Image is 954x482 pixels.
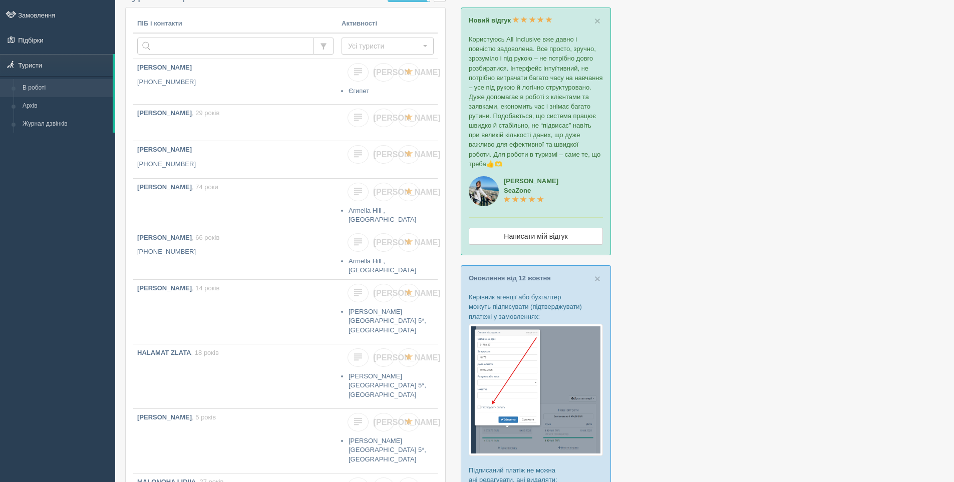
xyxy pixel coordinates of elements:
th: ПІБ і контакти [133,15,338,33]
a: [PERSON_NAME] [373,63,394,82]
button: Close [594,273,600,284]
a: [PERSON_NAME], 66 років [PHONE_NUMBER] [133,229,338,274]
a: [PERSON_NAME] [PHONE_NUMBER] [133,141,338,178]
span: [PERSON_NAME] [374,68,441,77]
a: [PERSON_NAME], 74 роки [133,179,338,224]
a: Armella Hill , [GEOGRAPHIC_DATA] [349,257,416,274]
a: Архів [18,97,113,115]
a: [PERSON_NAME] [373,348,394,367]
b: [PERSON_NAME] [137,234,192,241]
p: Користуюсь All Inclusive вже давно і повністю задоволена. Все просто, зручно, зрозуміло і під рук... [469,35,603,169]
span: [PERSON_NAME] [374,114,441,122]
a: Журнал дзвінків [18,115,113,133]
a: [PERSON_NAME] [373,183,394,201]
a: [PERSON_NAME][GEOGRAPHIC_DATA] 5*, [GEOGRAPHIC_DATA] [349,308,426,334]
b: [PERSON_NAME] [137,109,192,117]
span: [PERSON_NAME] [374,188,441,196]
span: , 66 років [192,234,219,241]
b: [PERSON_NAME] [137,284,192,292]
b: [PERSON_NAME] [137,183,192,191]
span: , 18 років [191,349,219,356]
a: [PERSON_NAME], 5 років [133,409,338,473]
a: Новий відгук [469,17,552,24]
a: В роботі [18,79,113,97]
p: [PHONE_NUMBER] [137,160,334,169]
span: , 29 років [192,109,219,117]
p: [PHONE_NUMBER] [137,78,334,87]
a: [PERSON_NAME], 14 років [133,280,338,344]
a: Armella Hill , [GEOGRAPHIC_DATA] [349,207,416,224]
a: HALAMAT ZLATA, 18 років [133,344,338,408]
a: [PERSON_NAME] [373,233,394,252]
p: Керівник агенції або бухгалтер можуть підписувати (підтверджувати) платежі у замовленнях: [469,292,603,321]
img: %D0%BF%D1%96%D0%B4%D1%82%D0%B2%D0%B5%D1%80%D0%B4%D0%B6%D0%B5%D0%BD%D0%BD%D1%8F-%D0%BE%D0%BF%D0%BB... [469,324,603,456]
span: , 74 роки [192,183,218,191]
button: Усі туристи [342,38,434,55]
a: [PERSON_NAME] [PHONE_NUMBER] [133,59,338,104]
b: [PERSON_NAME] [137,413,192,421]
span: , 5 років [192,413,216,421]
a: [PERSON_NAME] [373,413,394,431]
a: [PERSON_NAME]SeaZone [504,177,558,204]
button: Close [594,16,600,26]
img: aicrm_6724.jpg [469,176,499,206]
span: , 14 років [192,284,219,292]
a: Написати мій відгук [469,228,603,245]
a: [PERSON_NAME][GEOGRAPHIC_DATA] 5*, [GEOGRAPHIC_DATA] [349,372,426,398]
b: HALAMAT ZLATA [137,349,191,356]
span: [PERSON_NAME] [374,289,441,297]
span: [PERSON_NAME] [374,150,441,159]
b: [PERSON_NAME] [137,146,192,153]
span: [PERSON_NAME] [374,238,441,247]
a: [PERSON_NAME] [373,109,394,127]
a: [PERSON_NAME], 29 років [133,105,338,141]
span: × [594,273,600,284]
a: [PERSON_NAME][GEOGRAPHIC_DATA] 5*, [GEOGRAPHIC_DATA] [349,437,426,463]
span: Усі туристи [348,41,421,51]
span: × [594,15,600,27]
a: Єгипет [349,87,369,95]
p: [PHONE_NUMBER] [137,247,334,257]
span: [PERSON_NAME] [374,418,441,426]
th: Активності [338,15,438,33]
span: [PERSON_NAME] [374,353,441,362]
a: [PERSON_NAME] [373,284,394,302]
a: Оновлення від 12 жовтня [469,274,551,282]
b: [PERSON_NAME] [137,64,192,71]
input: Пошук за ПІБ, паспортом або контактами [137,38,314,55]
a: [PERSON_NAME] [373,145,394,164]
